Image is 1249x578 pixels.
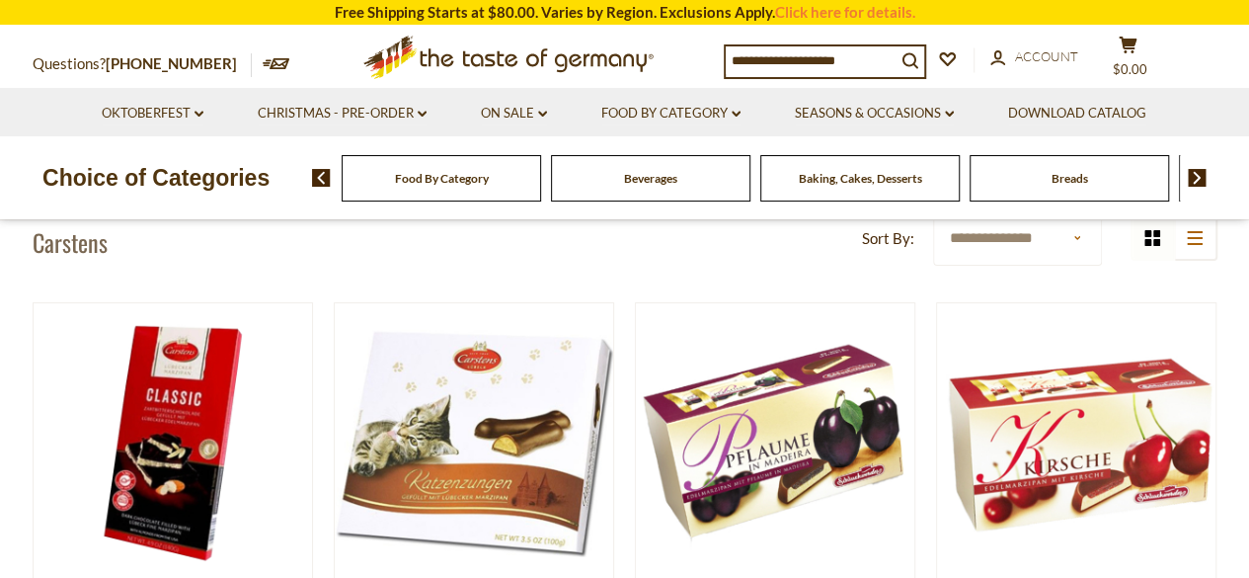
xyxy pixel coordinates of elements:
[1099,36,1158,85] button: $0.00
[601,103,741,124] a: Food By Category
[33,227,108,257] h1: Carstens
[102,103,203,124] a: Oktoberfest
[312,169,331,187] img: previous arrow
[862,226,914,251] label: Sort By:
[481,103,547,124] a: On Sale
[1052,171,1088,186] a: Breads
[395,171,489,186] a: Food By Category
[775,3,915,21] a: Click here for details.
[624,171,677,186] a: Beverages
[1188,169,1207,187] img: next arrow
[33,51,252,77] p: Questions?
[1113,61,1147,77] span: $0.00
[106,54,237,72] a: [PHONE_NUMBER]
[1008,103,1146,124] a: Download Catalog
[1015,48,1078,64] span: Account
[799,171,922,186] a: Baking, Cakes, Desserts
[258,103,427,124] a: Christmas - PRE-ORDER
[990,46,1078,68] a: Account
[795,103,954,124] a: Seasons & Occasions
